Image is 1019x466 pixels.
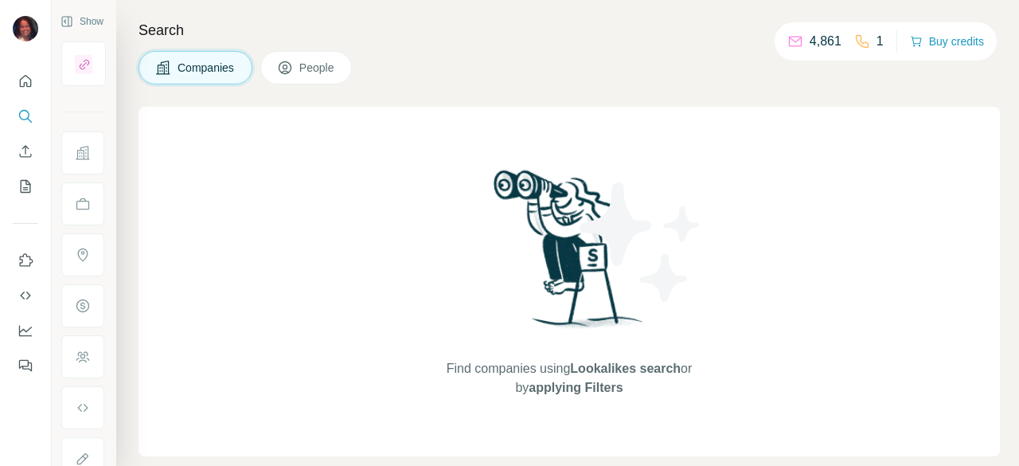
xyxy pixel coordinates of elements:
[13,172,38,201] button: My lists
[13,246,38,275] button: Use Surfe on LinkedIn
[178,60,236,76] span: Companies
[442,359,697,397] span: Find companies using or by
[13,16,38,41] img: Avatar
[570,362,681,375] span: Lookalikes search
[486,166,652,343] img: Surfe Illustration - Woman searching with binoculars
[529,381,623,394] span: applying Filters
[910,30,984,53] button: Buy credits
[13,137,38,166] button: Enrich CSV
[876,32,884,51] p: 1
[139,19,1000,41] h4: Search
[49,10,115,33] button: Show
[13,351,38,380] button: Feedback
[810,32,841,51] p: 4,861
[13,281,38,310] button: Use Surfe API
[299,60,336,76] span: People
[569,170,713,314] img: Surfe Illustration - Stars
[13,316,38,345] button: Dashboard
[13,102,38,131] button: Search
[13,67,38,96] button: Quick start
